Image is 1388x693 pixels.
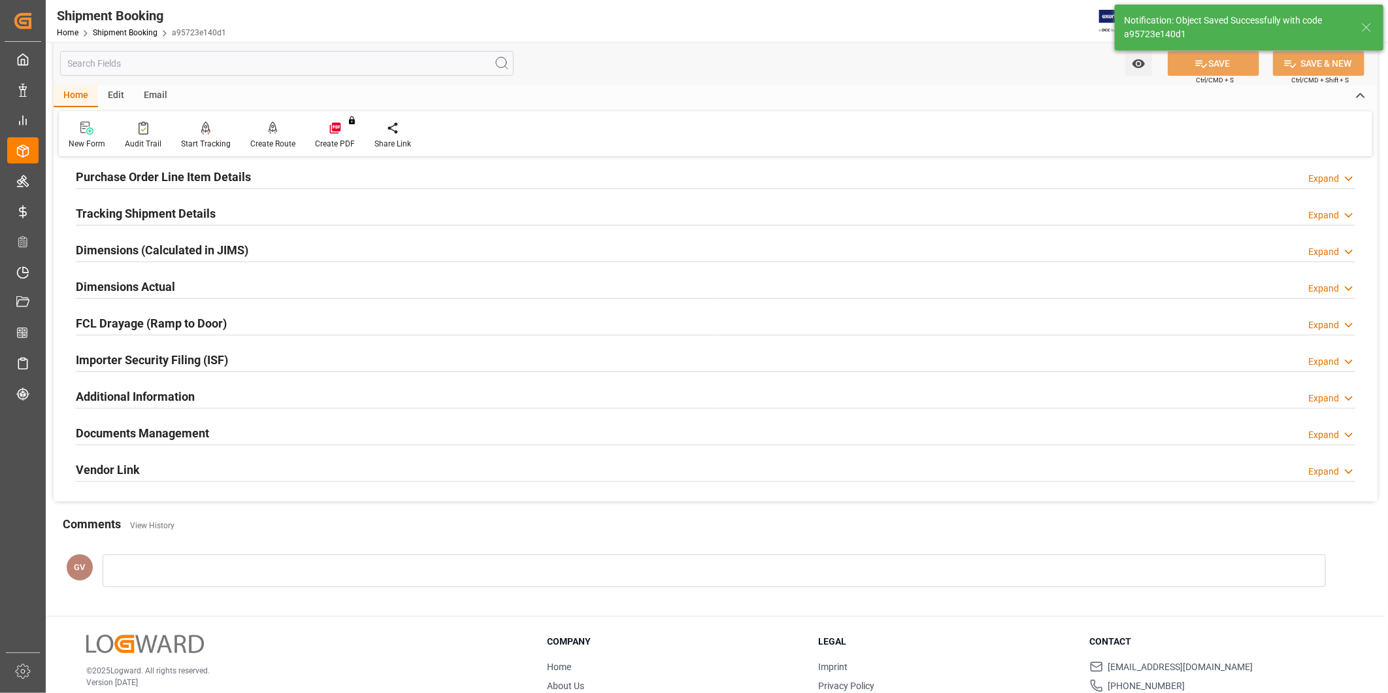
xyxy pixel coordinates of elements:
div: Create Route [250,138,295,150]
button: SAVE & NEW [1273,51,1364,76]
h2: Documents Management [76,424,209,442]
div: Shipment Booking [57,6,226,25]
h2: Purchase Order Line Item Details [76,168,251,186]
a: Home [547,662,571,672]
h3: Company [547,635,802,649]
a: Privacy Policy [818,681,874,691]
button: open menu [1125,51,1152,76]
h2: Importer Security Filing (ISF) [76,351,228,369]
a: About Us [547,681,584,691]
span: GV [74,562,86,572]
a: Shipment Booking [93,28,157,37]
img: Exertis%20JAM%20-%20Email%20Logo.jpg_1722504956.jpg [1099,10,1144,33]
div: Expand [1308,172,1339,186]
div: Expand [1308,465,1339,479]
div: Expand [1308,282,1339,296]
div: Start Tracking [181,138,231,150]
input: Search Fields [60,51,514,76]
a: Imprint [818,662,848,672]
div: Expand [1308,428,1339,442]
div: Share Link [374,138,411,150]
div: Expand [1308,245,1339,259]
h2: FCL Drayage (Ramp to Door) [76,314,227,332]
h2: Dimensions Actual [76,278,175,296]
h2: Vendor Link [76,461,140,479]
a: View History [130,521,174,530]
h2: Dimensions (Calculated in JIMS) [76,241,248,259]
a: Home [57,28,78,37]
img: Logward Logo [86,635,204,654]
div: Edit [98,85,134,107]
h2: Comments [63,515,121,533]
span: Ctrl/CMD + Shift + S [1291,75,1349,85]
h3: Contact [1090,635,1345,649]
div: Notification: Object Saved Successfully with code a95723e140d1 [1124,14,1349,41]
div: Expand [1308,355,1339,369]
div: Audit Trail [125,138,161,150]
div: New Form [69,138,105,150]
h2: Tracking Shipment Details [76,205,216,222]
div: Email [134,85,177,107]
p: © 2025 Logward. All rights reserved. [86,665,514,677]
div: Expand [1308,392,1339,405]
span: [EMAIL_ADDRESS][DOMAIN_NAME] [1108,660,1253,674]
div: Expand [1308,209,1339,222]
span: [PHONE_NUMBER] [1108,679,1185,693]
h2: Additional Information [76,388,195,405]
h3: Legal [818,635,1073,649]
button: SAVE [1168,51,1259,76]
p: Version [DATE] [86,677,514,688]
span: Ctrl/CMD + S [1196,75,1234,85]
div: Expand [1308,318,1339,332]
div: Home [54,85,98,107]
